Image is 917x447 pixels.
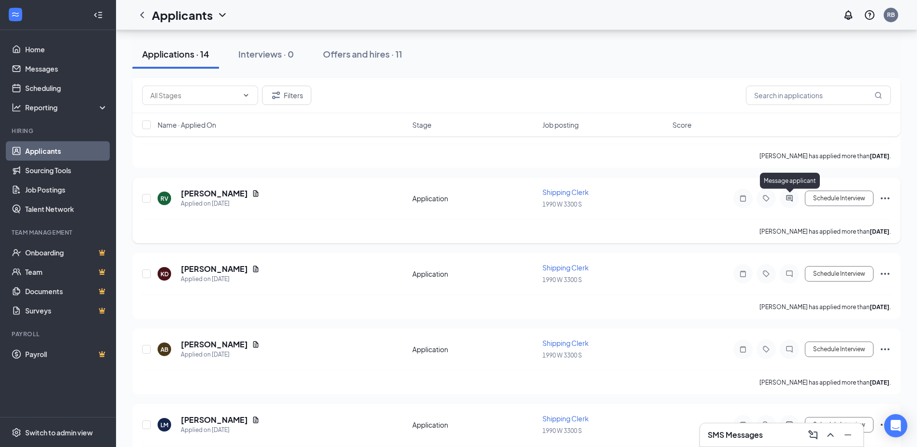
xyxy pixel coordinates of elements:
span: Score [672,120,692,130]
p: [PERSON_NAME] has applied more than . [759,378,891,387]
h5: [PERSON_NAME] [181,415,248,425]
span: 1990 W 3300 S [542,276,582,283]
div: Hiring [12,127,106,135]
a: Sourcing Tools [25,161,108,180]
svg: Document [252,341,260,348]
a: PayrollCrown [25,344,108,364]
h1: Applicants [152,7,213,23]
svg: Minimize [842,429,854,441]
b: [DATE] [870,152,889,160]
svg: ComposeMessage [807,429,819,441]
svg: Tag [760,194,772,202]
b: [DATE] [870,303,889,311]
a: Home [25,40,108,59]
div: Offers and hires · 11 [323,48,402,60]
p: [PERSON_NAME] has applied more than . [759,303,891,311]
svg: Analysis [12,103,21,112]
svg: ActiveChat [784,194,795,202]
a: OnboardingCrown [25,243,108,262]
svg: Ellipses [879,419,891,431]
svg: ActiveChat [784,421,795,429]
span: 1990 W 3300 S [542,352,582,359]
svg: ChevronDown [217,9,228,21]
h5: [PERSON_NAME] [181,264,248,274]
span: 1990 W 3300 S [542,427,582,434]
svg: Filter [270,89,282,101]
svg: ChevronLeft [136,9,148,21]
div: RV [160,194,168,203]
a: TeamCrown [25,262,108,282]
a: Job Postings [25,180,108,199]
svg: Document [252,265,260,273]
svg: Ellipses [879,268,891,280]
svg: Notifications [843,9,854,21]
div: Applied on [DATE] [181,199,260,209]
button: Schedule Interview [805,191,873,206]
svg: ChevronUp [825,429,836,441]
div: Applications · 14 [142,48,209,60]
a: Talent Network [25,199,108,219]
div: Applied on [DATE] [181,274,260,284]
p: [PERSON_NAME] has applied more than . [759,227,891,236]
svg: Ellipses [879,193,891,204]
svg: Document [252,416,260,424]
b: [DATE] [870,228,889,235]
div: Switch to admin view [25,428,93,437]
svg: QuestionInfo [864,9,875,21]
div: RB [887,11,895,19]
a: Scheduling [25,78,108,98]
div: Application [412,269,537,279]
h5: [PERSON_NAME] [181,188,248,199]
svg: ChatInactive [784,270,795,278]
div: Application [412,194,537,203]
button: Schedule Interview [805,417,873,432]
div: Application [412,420,537,430]
button: Filter Filters [262,86,311,105]
span: Stage [412,120,432,130]
a: DocumentsCrown [25,282,108,301]
div: Payroll [12,330,106,338]
div: Applied on [DATE] [181,425,260,435]
svg: ChatInactive [784,345,795,353]
svg: Note [737,345,749,353]
span: Name · Applied On [158,120,216,130]
svg: Tag [760,421,772,429]
b: [DATE] [870,379,889,386]
button: Minimize [840,427,856,443]
button: ComposeMessage [805,427,821,443]
div: Message applicant [760,173,820,189]
input: Search in applications [746,86,891,105]
svg: Document [252,190,260,197]
div: AB [160,345,168,354]
svg: MagnifyingGlass [874,91,882,99]
span: Job posting [542,120,579,130]
svg: Note [737,421,749,429]
a: Messages [25,59,108,78]
h3: SMS Messages [708,430,763,440]
svg: Settings [12,428,21,437]
div: Application [412,344,537,354]
div: Reporting [25,103,108,112]
svg: Note [737,270,749,278]
span: Shipping Clerk [542,263,589,272]
button: Schedule Interview [805,342,873,357]
a: Applicants [25,141,108,161]
button: ChevronUp [823,427,838,443]
svg: Tag [760,345,772,353]
button: Schedule Interview [805,266,873,282]
span: Shipping Clerk [542,188,589,196]
span: Shipping Clerk [542,414,589,423]
div: Applied on [DATE] [181,350,260,359]
div: LM [160,421,168,429]
div: KD [160,270,169,278]
h5: [PERSON_NAME] [181,339,248,350]
svg: Collapse [93,10,103,20]
div: Team Management [12,228,106,237]
div: Open Intercom Messenger [884,414,907,437]
svg: Note [737,194,749,202]
input: All Stages [150,90,238,101]
div: Interviews · 0 [238,48,294,60]
svg: Ellipses [879,343,891,355]
svg: WorkstreamLogo [11,10,20,19]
